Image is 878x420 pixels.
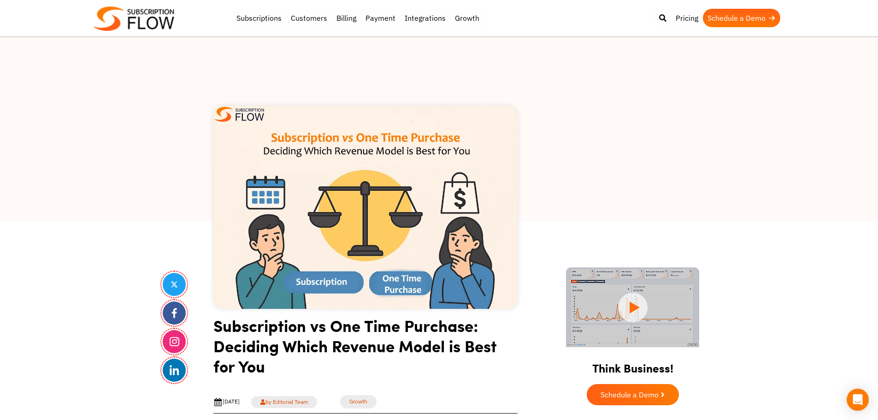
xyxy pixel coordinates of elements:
a: Growth [450,9,484,27]
div: Open Intercom Messenger [847,389,869,411]
a: Schedule a Demo [587,384,679,405]
a: Pricing [671,9,703,27]
a: Integrations [400,9,450,27]
a: Schedule a Demo [703,9,780,27]
img: intro video [566,267,699,347]
img: Subscription vs One Time Purchase [213,106,518,309]
img: Subscriptionflow [94,6,174,31]
a: Customers [286,9,332,27]
a: by Editorial Team [251,396,317,408]
span: Schedule a Demo [601,391,659,398]
a: Payment [361,9,400,27]
a: Subscriptions [232,9,286,27]
h1: Subscription vs One Time Purchase: Deciding Which Revenue Model is Best for You [213,315,518,383]
h2: Think Business! [550,350,716,379]
div: [DATE] [213,397,240,407]
a: Growth [340,395,377,408]
a: Billing [332,9,361,27]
